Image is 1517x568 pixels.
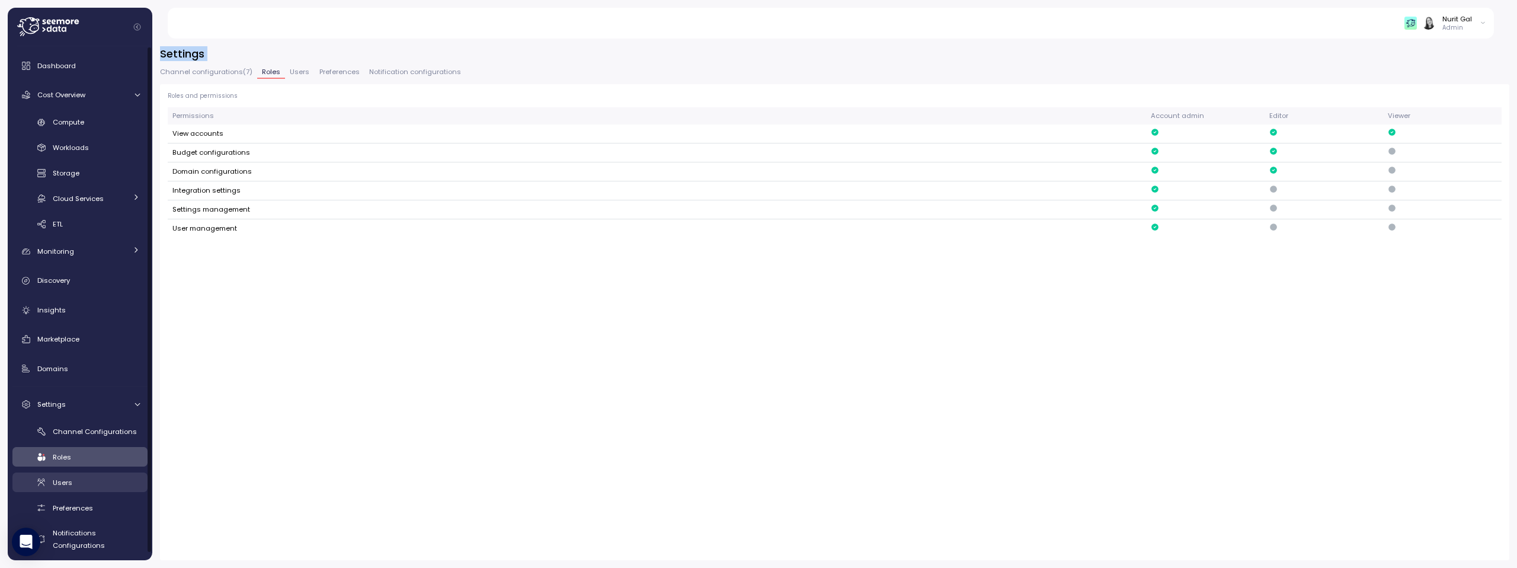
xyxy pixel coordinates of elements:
span: Dashboard [37,61,76,71]
a: Compute [12,113,148,132]
td: Integration settings [168,181,1146,200]
span: Notification configurations [369,69,461,75]
img: ACg8ocIVugc3DtI--ID6pffOeA5XcvoqExjdOmyrlhjOptQpqjom7zQ=s96-c [1422,17,1435,29]
p: Admin [1442,24,1472,32]
a: Preferences [12,498,148,518]
td: Settings management [168,200,1146,219]
a: Insights [12,298,148,322]
a: Notifications Configurations [12,524,148,555]
a: Workloads [12,138,148,158]
span: Monitoring [37,247,74,256]
td: User management [168,219,1146,238]
span: Preferences [319,69,360,75]
div: Open Intercom Messenger [12,528,40,556]
a: Settings [12,393,148,416]
span: Insights [37,305,66,315]
td: Domain configurations [168,162,1146,181]
a: Users [12,473,148,492]
span: Roles [262,69,280,75]
a: Discovery [12,269,148,293]
span: Channel Configurations [53,427,137,436]
td: View accounts [168,125,1146,143]
span: Users [53,478,72,487]
span: Notifications Configurations [53,528,105,550]
span: Compute [53,117,84,127]
a: Storage [12,164,148,183]
h3: Settings [160,46,1509,61]
a: ETL [12,214,148,234]
div: Nurit Gal [1442,14,1472,24]
a: Cost Overview [12,83,148,107]
img: 65f98ecb31a39d60f1f315eb.PNG [1404,17,1417,29]
span: Domains [37,364,68,374]
span: Channel configurations ( 7 ) [160,69,252,75]
a: Channel Configurations [12,422,148,441]
a: Marketplace [12,327,148,351]
a: Domains [12,357,148,381]
a: Dashboard [12,54,148,78]
span: Preferences [53,503,93,513]
a: Monitoring [12,240,148,263]
p: Roles and permissions [168,92,1502,100]
span: Users [290,69,309,75]
span: Cloud Services [53,194,104,203]
span: ETL [53,219,63,229]
span: Discovery [37,276,70,285]
td: Budget configurations [168,143,1146,162]
span: Cost Overview [37,90,85,100]
span: Marketplace [37,334,79,344]
button: Collapse navigation [130,23,145,31]
span: Storage [53,168,79,178]
a: Cloud Services [12,189,148,208]
a: Roles [12,447,148,467]
div: Editor [1269,111,1378,122]
div: Viewer [1388,111,1497,122]
span: Roles [53,452,71,462]
div: Permissions [172,111,1141,122]
span: Workloads [53,143,89,152]
div: Account admin [1151,111,1260,122]
span: Settings [37,400,66,409]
